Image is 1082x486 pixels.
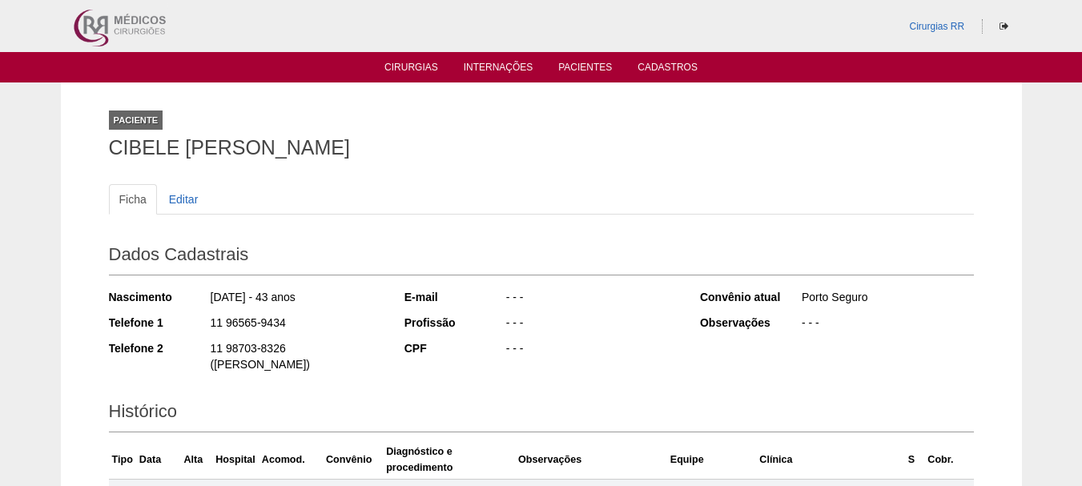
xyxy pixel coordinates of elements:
th: Data [136,440,175,480]
div: Profissão [404,315,505,331]
div: CPF [404,340,505,356]
i: Sair [1000,22,1008,31]
div: [DATE] - 43 anos [209,289,383,309]
div: 11 98703-8326 ([PERSON_NAME]) [209,340,383,376]
a: Cirurgias RR [909,21,964,32]
th: Tipo [109,440,136,480]
h2: Histórico [109,396,974,432]
div: 11 96565-9434 [209,315,383,335]
div: Nascimento [109,289,209,305]
a: Internações [464,62,533,78]
div: Convênio atual [700,289,800,305]
th: Convênio [323,440,383,480]
div: Observações [700,315,800,331]
th: Hospital [212,440,259,480]
th: Cobr. [924,440,956,480]
div: - - - [800,315,974,335]
th: Alta [175,440,213,480]
a: Editar [159,184,209,215]
a: Cadastros [638,62,698,78]
th: Diagnóstico e procedimento [383,440,515,480]
a: Cirurgias [384,62,438,78]
h1: CIBELE [PERSON_NAME] [109,138,974,158]
th: Acomod. [259,440,323,480]
th: Clínica [756,440,904,480]
th: Observações [515,440,667,480]
div: Telefone 2 [109,340,209,356]
div: Telefone 1 [109,315,209,331]
a: Pacientes [558,62,612,78]
div: E-mail [404,289,505,305]
div: Porto Seguro [800,289,974,309]
h2: Dados Cadastrais [109,239,974,275]
div: - - - [505,340,678,360]
th: Equipe [667,440,757,480]
th: S [905,440,925,480]
a: Ficha [109,184,157,215]
div: - - - [505,289,678,309]
div: Paciente [109,110,163,130]
div: - - - [505,315,678,335]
